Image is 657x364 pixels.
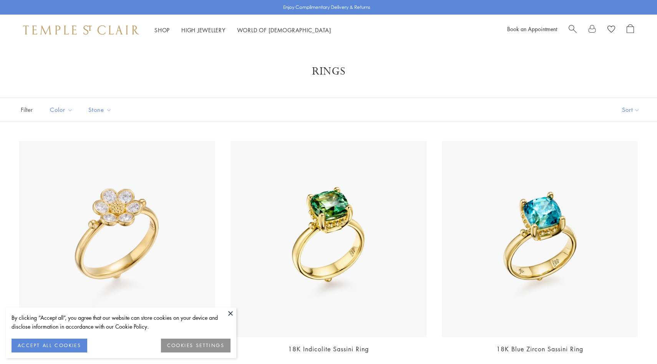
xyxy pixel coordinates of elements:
[181,26,226,34] a: High JewelleryHigh Jewellery
[83,101,118,118] button: Stone
[154,26,170,34] a: ShopShop
[607,24,615,36] a: View Wishlist
[605,98,657,121] button: Show sort by
[85,105,118,115] span: Stone
[283,3,370,11] p: Enjoy Complimentary Delivery & Returns
[44,101,79,118] button: Color
[569,24,577,36] a: Search
[161,339,231,352] button: COOKIES SETTINGS
[12,313,231,331] div: By clicking “Accept all”, you agree that our website can store cookies on your device and disclos...
[31,65,626,78] h1: Rings
[154,25,331,35] nav: Main navigation
[237,26,331,34] a: World of [DEMOGRAPHIC_DATA]World of [DEMOGRAPHIC_DATA]
[231,141,426,337] img: R46849-SASIN305
[23,25,139,35] img: Temple St. Clair
[619,328,649,356] iframe: Gorgias live chat messenger
[288,345,369,353] a: 18K Indicolite Sassini Ring
[496,345,583,353] a: 18K Blue Zircon Sassini Ring
[12,339,87,352] button: ACCEPT ALL COOKIES
[507,25,557,33] a: Book an Appointment
[627,24,634,36] a: Open Shopping Bag
[442,141,638,337] img: R46849-SASBZ579
[19,141,215,337] img: R31883-FIORI
[46,105,79,115] span: Color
